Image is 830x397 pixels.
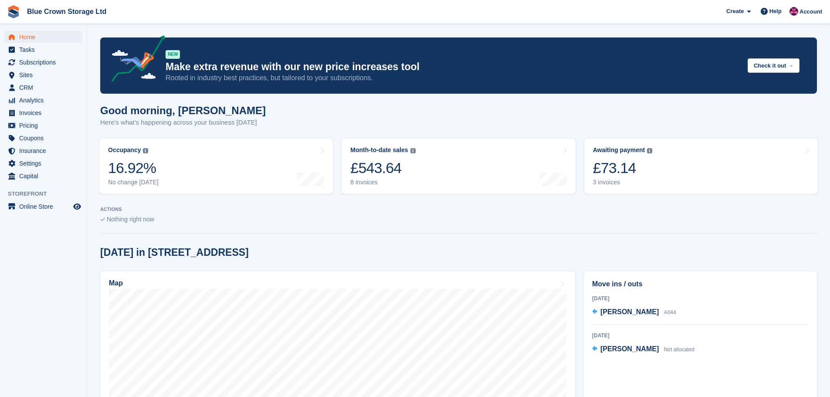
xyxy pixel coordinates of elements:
span: CRM [19,81,71,94]
span: [PERSON_NAME] [600,308,659,316]
span: Coupons [19,132,71,144]
span: Invoices [19,107,71,119]
h2: Move ins / outs [592,279,809,289]
p: Here's what's happening across your business [DATE] [100,118,266,128]
span: Online Store [19,200,71,213]
button: Check it out → [748,58,800,73]
a: menu [4,157,82,170]
img: blank_slate_check_icon-ba018cac091ee9be17c0a81a6c232d5eb81de652e7a59be601be346b1b6ddf79.svg [100,218,105,221]
div: £73.14 [593,159,653,177]
div: NEW [166,50,180,59]
div: No change [DATE] [108,179,159,186]
span: Nothing right now [107,216,154,223]
div: [DATE] [592,332,809,339]
div: 16.92% [108,159,159,177]
a: menu [4,31,82,43]
a: menu [4,119,82,132]
a: menu [4,69,82,81]
span: Settings [19,157,71,170]
div: Month-to-date sales [350,146,408,154]
div: £543.64 [350,159,415,177]
span: Home [19,31,71,43]
div: Awaiting payment [593,146,645,154]
span: Pricing [19,119,71,132]
div: 3 invoices [593,179,653,186]
img: price-adjustments-announcement-icon-8257ccfd72463d97f412b2fc003d46551f7dbcb40ab6d574587a9cd5c0d94... [104,35,165,85]
a: menu [4,56,82,68]
a: menu [4,145,82,157]
span: [PERSON_NAME] [600,345,659,353]
h2: [DATE] in [STREET_ADDRESS] [100,247,249,258]
span: Insurance [19,145,71,157]
a: Awaiting payment £73.14 3 invoices [584,139,818,194]
a: menu [4,44,82,56]
img: icon-info-grey-7440780725fd019a000dd9b08b2336e03edf1995a4989e88bcd33f0948082b44.svg [647,148,652,153]
p: Make extra revenue with our new price increases tool [166,61,741,73]
p: Rooted in industry best practices, but tailored to your subscriptions. [166,73,741,83]
a: menu [4,132,82,144]
span: Sites [19,69,71,81]
span: Not allocated [664,346,694,353]
img: icon-info-grey-7440780725fd019a000dd9b08b2336e03edf1995a4989e88bcd33f0948082b44.svg [143,148,148,153]
a: Preview store [72,201,82,212]
a: [PERSON_NAME] Not allocated [592,344,694,355]
a: menu [4,107,82,119]
a: menu [4,94,82,106]
img: icon-info-grey-7440780725fd019a000dd9b08b2336e03edf1995a4989e88bcd33f0948082b44.svg [410,148,416,153]
div: [DATE] [592,295,809,302]
span: A044 [664,309,676,316]
a: menu [4,81,82,94]
span: Subscriptions [19,56,71,68]
span: Capital [19,170,71,182]
a: Month-to-date sales £543.64 8 invoices [342,139,575,194]
a: Occupancy 16.92% No change [DATE] [99,139,333,194]
span: Account [800,7,822,16]
a: [PERSON_NAME] A044 [592,307,676,318]
a: menu [4,200,82,213]
h1: Good morning, [PERSON_NAME] [100,105,266,116]
span: Storefront [8,190,87,198]
a: Blue Crown Storage Ltd [24,4,110,19]
span: Create [726,7,744,16]
span: Analytics [19,94,71,106]
p: ACTIONS [100,207,817,212]
img: Joe Ashley [789,7,798,16]
h2: Map [109,279,123,287]
span: Tasks [19,44,71,56]
div: 8 invoices [350,179,415,186]
div: Occupancy [108,146,141,154]
span: Help [769,7,782,16]
a: menu [4,170,82,182]
img: stora-icon-8386f47178a22dfd0bd8f6a31ec36ba5ce8667c1dd55bd0f319d3a0aa187defe.svg [7,5,20,18]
